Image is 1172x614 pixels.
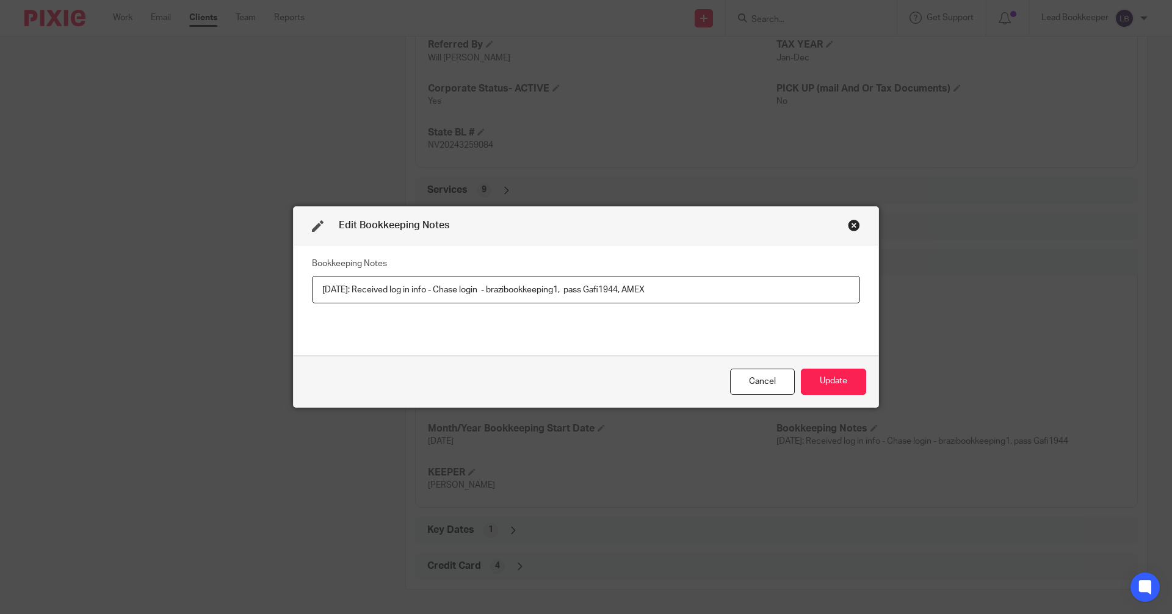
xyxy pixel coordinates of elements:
[801,369,866,395] button: Update
[312,276,860,303] input: Bookkeeping Notes
[730,369,795,395] div: Close this dialog window
[312,258,387,270] label: Bookkeeping Notes
[848,219,860,231] div: Close this dialog window
[339,220,449,230] span: Edit Bookkeeping Notes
